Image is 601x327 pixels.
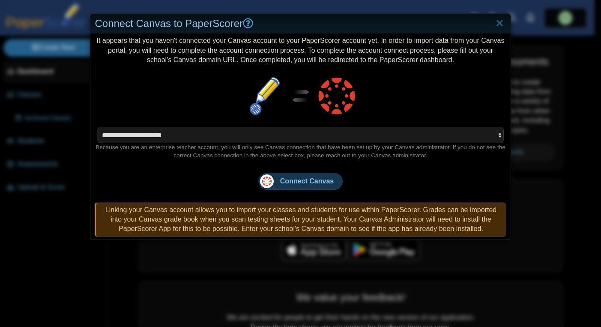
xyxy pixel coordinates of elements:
button: Connect Canvas [258,173,343,190]
div: Because you are an enterprise teacher account, you will only see Canvas connection that have been... [95,143,506,159]
img: canvas-logo.png [315,75,358,117]
div: Connect Canvas to PaperScorer [90,14,510,34]
div: Linking your Canvas account allows you to import your classes and students for use within PaperSc... [95,202,506,237]
a: Close [493,16,506,31]
img: sync.svg [286,90,315,102]
div: It appears that you haven't connected your Canvas account to your PaperScorer account yet. In ord... [90,33,510,240]
img: paper-scorer-favicon.png [243,75,286,117]
span: Connect Canvas [280,177,334,185]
